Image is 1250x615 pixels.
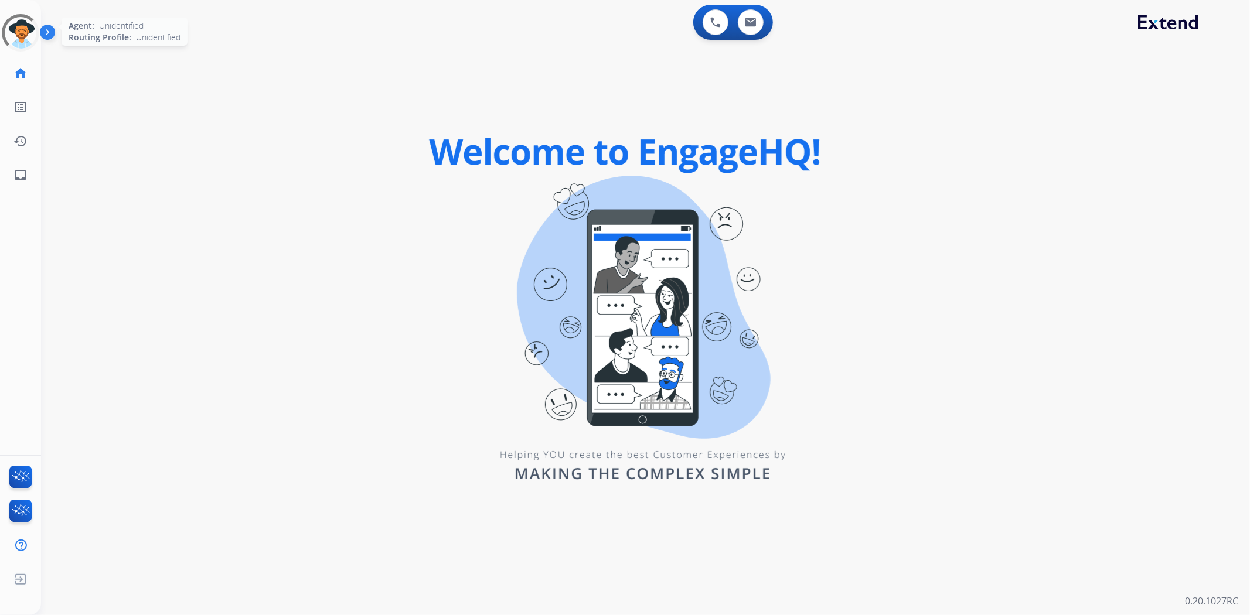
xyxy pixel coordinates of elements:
span: Unidentified [136,32,180,43]
p: 0.20.1027RC [1185,594,1238,608]
span: Routing Profile: [69,32,131,43]
mat-icon: inbox [13,168,28,182]
span: Agent: [69,20,94,32]
span: Unidentified [99,20,144,32]
mat-icon: history [13,134,28,148]
mat-icon: home [13,66,28,80]
mat-icon: list_alt [13,100,28,114]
